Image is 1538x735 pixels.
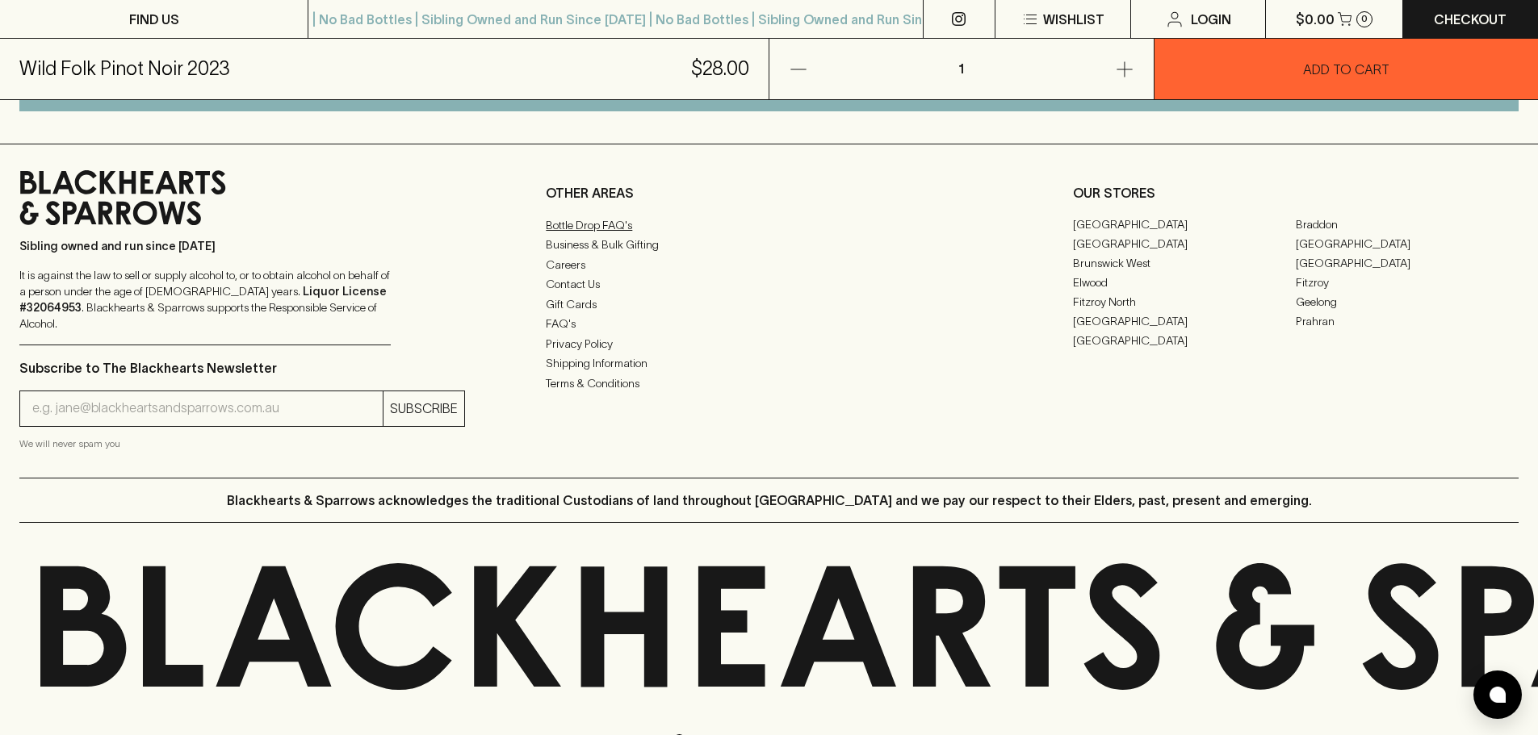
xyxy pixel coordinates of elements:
[1361,15,1368,23] p: 0
[546,215,991,235] a: Bottle Drop FAQ's
[19,285,387,314] strong: Liquor License #32064953
[1073,332,1296,351] a: [GEOGRAPHIC_DATA]
[546,334,991,353] a: Privacy Policy
[546,183,991,203] p: OTHER AREAS
[1073,293,1296,312] a: Fitzroy North
[19,267,391,332] p: It is against the law to sell or supply alcohol to, or to obtain alcohol on behalf of a person un...
[546,255,991,274] a: Careers
[1303,60,1389,79] p: ADD TO CART
[1073,312,1296,332] a: [GEOGRAPHIC_DATA]
[1434,10,1507,29] p: Checkout
[19,238,391,254] p: Sibling owned and run since [DATE]
[1073,254,1296,274] a: Brunswick West
[1073,215,1296,235] a: [GEOGRAPHIC_DATA]
[1490,687,1506,703] img: bubble-icon
[942,39,981,99] p: 1
[1296,293,1519,312] a: Geelong
[1191,10,1231,29] p: Login
[1155,39,1538,99] button: ADD TO CART
[546,315,991,334] a: FAQ's
[1073,235,1296,254] a: [GEOGRAPHIC_DATA]
[19,56,230,81] h5: Wild Folk Pinot Noir 2023
[1296,10,1335,29] p: $0.00
[1073,183,1519,203] p: OUR STORES
[383,391,464,426] button: SUBSCRIBE
[1073,274,1296,293] a: Elwood
[19,436,465,452] p: We will never spam you
[1296,235,1519,254] a: [GEOGRAPHIC_DATA]
[1296,312,1519,332] a: Prahran
[546,374,991,393] a: Terms & Conditions
[1043,10,1104,29] p: Wishlist
[390,399,458,418] p: SUBSCRIBE
[1296,274,1519,293] a: Fitzroy
[691,56,749,81] h5: $28.00
[546,294,991,314] a: Gift Cards
[19,358,465,378] p: Subscribe to The Blackhearts Newsletter
[227,491,1312,510] p: Blackhearts & Sparrows acknowledges the traditional Custodians of land throughout [GEOGRAPHIC_DAT...
[546,236,991,255] a: Business & Bulk Gifting
[32,395,383,421] input: e.g. jane@blackheartsandsparrows.com.au
[1296,215,1519,235] a: Braddon
[546,354,991,374] a: Shipping Information
[129,10,179,29] p: FIND US
[1296,254,1519,274] a: [GEOGRAPHIC_DATA]
[546,275,991,294] a: Contact Us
